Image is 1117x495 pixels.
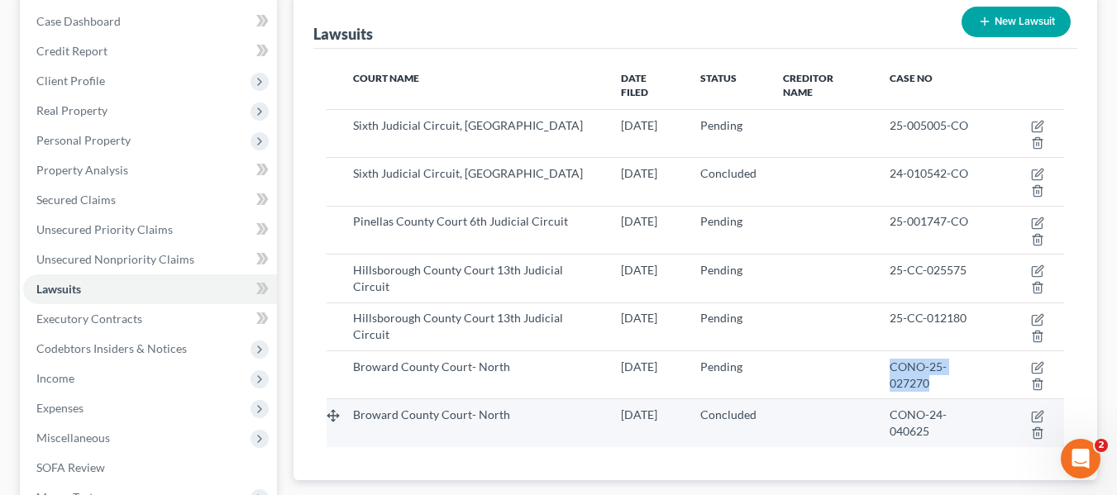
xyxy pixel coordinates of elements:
[36,193,116,207] span: Secured Claims
[700,166,757,180] span: Concluded
[700,311,742,325] span: Pending
[23,453,277,483] a: SOFA Review
[36,44,107,58] span: Credit Report
[353,263,563,293] span: Hillsborough County Court 13th Judicial Circuit
[36,371,74,385] span: Income
[700,72,737,84] span: Status
[313,24,373,44] div: Lawsuits
[23,245,277,274] a: Unsecured Nonpriority Claims
[36,14,121,28] span: Case Dashboard
[353,72,419,84] span: Court Name
[23,36,277,66] a: Credit Report
[621,407,657,421] span: [DATE]
[700,214,742,228] span: Pending
[621,359,657,374] span: [DATE]
[36,163,128,177] span: Property Analysis
[353,166,583,180] span: Sixth Judicial Circuit, [GEOGRAPHIC_DATA]
[621,311,657,325] span: [DATE]
[890,214,968,228] span: 25-001747-CO
[36,252,194,266] span: Unsecured Nonpriority Claims
[353,214,568,228] span: Pinellas County Court 6th Judicial Circuit
[36,312,142,326] span: Executory Contracts
[700,263,742,277] span: Pending
[621,166,657,180] span: [DATE]
[36,282,81,296] span: Lawsuits
[621,118,657,132] span: [DATE]
[890,263,967,277] span: 25-CC-025575
[36,74,105,88] span: Client Profile
[36,460,105,474] span: SOFA Review
[890,359,947,390] span: CONO-25-027270
[36,341,187,355] span: Codebtors Insiders & Notices
[890,72,933,84] span: Case No
[23,7,277,36] a: Case Dashboard
[23,215,277,245] a: Unsecured Priority Claims
[353,407,510,421] span: Broward County Court- North
[23,155,277,185] a: Property Analysis
[621,72,648,98] span: Date Filed
[36,401,84,415] span: Expenses
[353,118,583,132] span: Sixth Judicial Circuit, [GEOGRAPHIC_DATA]
[36,133,131,147] span: Personal Property
[890,118,968,132] span: 25-005005-CO
[36,103,107,117] span: Real Property
[23,185,277,215] a: Secured Claims
[23,304,277,334] a: Executory Contracts
[23,274,277,304] a: Lawsuits
[890,311,967,325] span: 25-CC-012180
[700,118,742,132] span: Pending
[890,166,968,180] span: 24-010542-CO
[962,7,1071,37] button: New Lawsuit
[1095,439,1108,452] span: 2
[1061,439,1100,478] iframe: Intercom live chat
[621,263,657,277] span: [DATE]
[353,311,563,341] span: Hillsborough County Court 13th Judicial Circuit
[700,407,757,421] span: Concluded
[700,359,742,374] span: Pending
[353,359,510,374] span: Broward County Court- North
[36,222,173,236] span: Unsecured Priority Claims
[783,72,833,98] span: Creditor Name
[890,407,947,438] span: CONO-24-040625
[621,214,657,228] span: [DATE]
[36,431,110,445] span: Miscellaneous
